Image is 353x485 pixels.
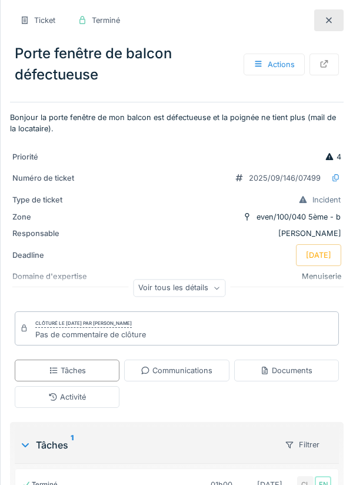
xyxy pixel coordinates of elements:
div: [DATE] [306,250,331,261]
div: Incident [312,194,341,205]
div: Actions [244,54,305,75]
div: Type de ticket [12,194,101,205]
div: Voir tous les détails [133,280,225,297]
div: Clôturé le [DATE] par [PERSON_NAME] [35,320,132,328]
div: Priorité [12,151,101,162]
div: Communications [141,365,212,376]
div: Ticket [34,15,55,26]
div: Numéro de ticket [12,172,101,184]
div: Porte fenêtre de balcon défectueuse [10,38,344,90]
div: Responsable [12,228,101,239]
div: [PERSON_NAME] [12,228,341,239]
p: Bonjour la porte fenêtre de mon balcon est défectueuse et la poignée ne tient plus (mail de la lo... [10,112,344,134]
div: 4 [325,151,341,162]
div: 2025/09/146/07499 [249,172,321,184]
div: Terminé [92,15,120,26]
div: Activité [48,391,86,403]
div: Zone [12,211,101,222]
div: Tâches [19,438,270,452]
div: Documents [260,365,312,376]
div: Filtrer [275,434,329,456]
sup: 1 [71,438,74,452]
div: Tâches [49,365,86,376]
div: Deadline [12,250,101,261]
div: even/100/040 5ème - b [257,211,341,222]
div: Pas de commentaire de clôture [35,329,146,340]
